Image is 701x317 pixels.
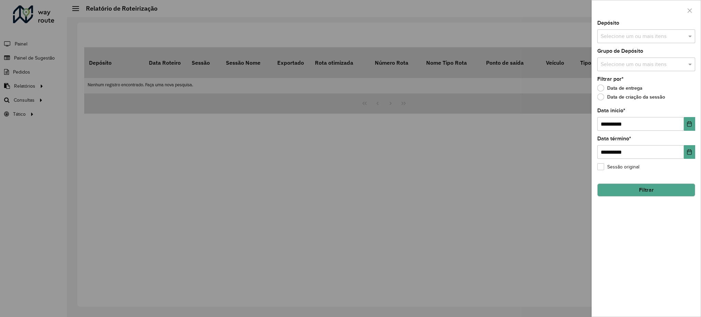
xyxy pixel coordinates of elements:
button: Choose Date [684,117,695,131]
button: Filtrar [597,183,695,196]
label: Filtrar por [597,75,624,83]
label: Sessão original [597,163,639,170]
label: Data de entrega [597,85,642,91]
label: Depósito [597,19,619,27]
label: Grupo de Depósito [597,47,643,55]
label: Data início [597,106,625,115]
label: Data término [597,135,631,143]
button: Choose Date [684,145,695,159]
label: Data de criação da sessão [597,93,665,100]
